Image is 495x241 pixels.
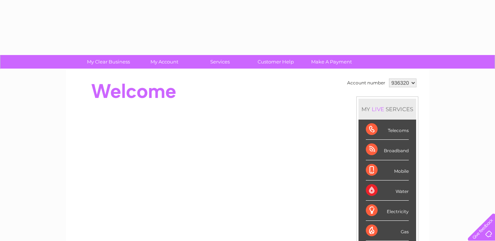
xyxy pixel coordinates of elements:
a: Customer Help [245,55,306,69]
td: Account number [345,77,387,89]
a: Services [190,55,250,69]
a: Make A Payment [301,55,362,69]
div: MY SERVICES [358,99,416,120]
div: Telecoms [366,120,409,140]
a: My Clear Business [78,55,139,69]
div: Mobile [366,160,409,180]
div: Gas [366,221,409,241]
div: Water [366,180,409,201]
div: Broadband [366,140,409,160]
a: My Account [134,55,194,69]
div: LIVE [370,106,386,113]
div: Electricity [366,201,409,221]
